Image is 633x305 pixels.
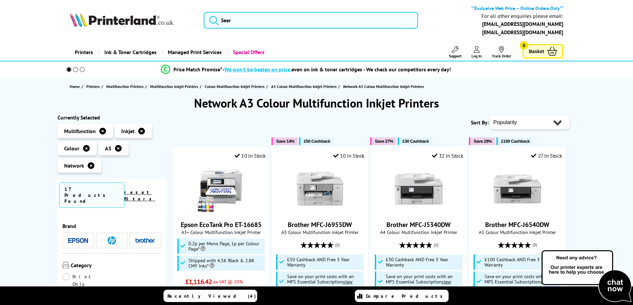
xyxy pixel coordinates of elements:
[54,64,558,75] li: modal_Promise
[173,66,222,73] span: Price Match Promise*
[161,44,227,61] a: Managed Print Services
[121,128,135,134] span: Inkjet
[482,21,563,27] a: [EMAIL_ADDRESS][DOMAIN_NAME]
[386,220,451,229] a: Brother MFC-J5340DW
[370,137,396,145] button: Save 27%
[394,208,444,215] a: Brother MFC-J5340DW
[287,257,362,267] span: £50 Cashback AND Free 3 Year Warranty
[70,44,98,61] a: Printers
[167,293,256,299] span: Recently Viewed (4)
[64,145,79,152] span: Colour
[386,257,461,267] span: £30 Cashback AND Free 3 Year Warranty
[205,83,266,90] a: Colour Multifunction Inkjet Printers
[86,83,101,90] a: Printers
[333,152,365,159] div: 10 In Stock
[124,189,155,202] a: reset filters
[355,290,449,302] a: Compare Products
[275,229,365,235] span: A3 Colour Multifunction Inkjet Printer
[295,208,345,215] a: Brother MFC-J6955DW
[185,286,212,295] span: £1,339.70
[70,83,81,90] a: Home
[135,236,155,245] a: Brother
[271,83,338,90] a: A3 Colour Multifunction Inkjet Printers
[533,239,537,251] span: (3)
[304,139,330,144] span: £50 Cashback
[394,164,444,214] img: Brother MFC-J5340DW
[492,46,511,58] a: Track Order
[473,229,562,235] span: A3 Colour Multifunction Inkjet Printer
[64,162,84,169] span: Network
[108,236,116,245] img: HP
[150,83,198,90] span: Multifunction Inkjet Printers
[106,83,145,90] a: Multifunction Printers
[68,236,88,245] a: Epson
[496,137,533,145] button: £100 Cashback
[70,12,173,27] img: Printerland Logo
[222,66,451,73] div: - even on ink & toner cartridges - We check our competitors every day!
[181,220,262,229] a: Epson EcoTank Pro ET-16685
[57,95,576,111] h1: Network A3 Colour Multifunction Inkjet Printers
[196,164,246,214] img: Epson EcoTank Pro ET-16685
[62,262,69,268] img: Category
[529,47,544,56] span: Basket
[271,137,298,145] button: Save 14%
[299,137,333,145] button: £50 Cashback
[105,145,111,152] span: A3
[501,139,530,144] span: £100 Cashback
[62,223,161,229] span: Brand
[484,257,560,267] span: £100 Cashback AND Free 3 Year Warranty
[482,29,563,36] a: [EMAIL_ADDRESS][DOMAIN_NAME]
[86,83,100,90] span: Printers
[449,46,462,58] a: Support
[59,183,125,208] span: 17 Products Found
[343,84,424,89] span: Network A3 Colour Multifunction Inkjet Printers
[135,238,155,243] img: Brother
[68,238,88,243] img: Epson
[276,139,294,144] span: Save 14%
[481,13,563,19] div: For all other enquiries please email:
[386,278,451,290] u: view more
[492,208,542,215] a: Brother MFC-J6540DW
[98,44,161,61] a: Ink & Toner Cartridges
[62,273,112,288] a: Print Only
[531,152,562,159] div: 27 In Stock
[235,152,266,159] div: 10 In Stock
[386,273,453,290] span: Save on your print costs with an MPS Essential Subscription
[224,66,291,73] span: We won’t be beaten on price,
[540,249,633,304] img: Open Live Chat window
[474,139,492,144] span: Save 29%
[492,164,542,214] img: Brother MFC-J6540DW
[213,278,243,285] span: ex VAT @ 20%
[70,12,196,28] a: Printerland Logo
[432,152,463,159] div: 32 In Stock
[374,229,463,235] span: A4 Colour Multifunction Inkjet Printer
[295,164,345,214] img: Brother MFC-J6955DW
[106,83,144,90] span: Multifunction Printers
[375,139,393,144] span: Save 27%
[64,128,96,134] span: Multifunction
[163,290,257,302] a: Recently Viewed (4)
[335,239,340,251] span: (2)
[288,220,352,229] a: Brother MFC-J6955DW
[472,46,482,58] a: Log In
[471,119,489,126] span: Sort By:
[366,293,446,299] span: Compare Products
[402,139,429,144] span: £30 Cashback
[104,44,157,61] span: Ink & Toner Cartridges
[205,83,264,90] span: Colour Multifunction Inkjet Printers
[287,273,354,290] span: Save on your print costs with an MPS Essential Subscription
[472,53,482,58] span: Log In
[204,12,418,29] input: Sear
[449,53,462,58] span: Support
[188,241,264,252] span: 0.2p per Mono Page, 1p per Colour Page*
[471,5,563,11] b: **Exclusive Web Price – Online Orders Only**
[185,277,212,286] span: £1,116.42
[398,137,432,145] button: £30 Cashback
[484,278,550,290] u: view more
[71,262,161,270] span: Category
[196,208,246,215] a: Epson EcoTank Pro ET-16685
[227,44,269,61] a: Special Offers
[434,239,438,251] span: (2)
